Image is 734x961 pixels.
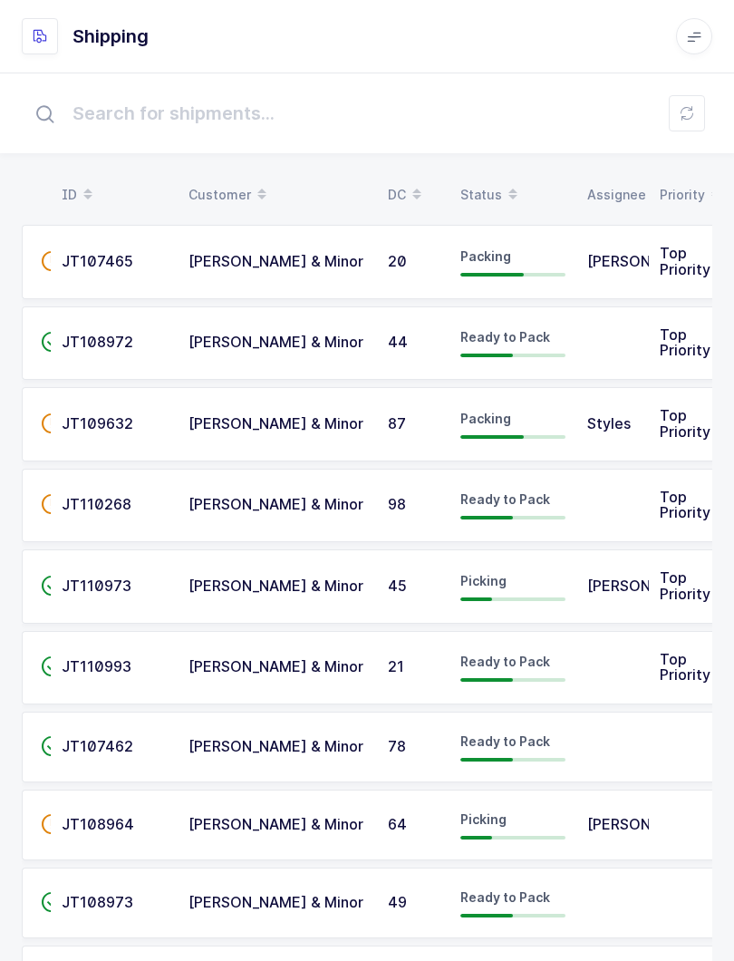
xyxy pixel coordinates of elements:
span:  [41,414,63,432]
span: Top Priority [660,406,710,441]
div: DC [388,180,439,210]
span: 20 [388,252,407,270]
h1: Shipping [72,22,149,51]
span: [PERSON_NAME] & Minor [188,252,363,270]
span: [PERSON_NAME] & Minor [188,577,363,595]
span: JT108964 [62,815,134,833]
span: Top Priority [660,650,710,684]
span: 98 [388,495,406,513]
span: [PERSON_NAME] & Minor [188,737,363,755]
span: Top Priority [660,325,710,360]
span: [PERSON_NAME] & Minor [188,815,363,833]
span: Top Priority [660,244,710,278]
span: Top Priority [660,488,710,522]
span: JT110268 [62,495,131,513]
span: [PERSON_NAME] & Minor [188,333,363,351]
span: Ready to Pack [460,654,550,669]
span: Packing [460,411,511,426]
span: 64 [388,815,407,833]
span:  [41,815,63,833]
span: JT107465 [62,252,133,270]
span: [PERSON_NAME] & Minor [188,893,363,911]
span: Ready to Pack [460,491,550,507]
div: Status [460,180,565,210]
span:  [41,252,63,270]
span: Ready to Pack [460,889,550,905]
span: [PERSON_NAME] & Minor [188,657,363,675]
span: 21 [388,657,404,675]
span: Picking [460,811,507,827]
span:  [41,333,63,351]
span: Packing [460,248,511,264]
span: [PERSON_NAME] [587,252,706,270]
div: Customer [188,180,366,210]
span: Picking [460,573,507,588]
span: [PERSON_NAME] & Minor [188,495,363,513]
div: Assignee [587,180,638,210]
span:  [41,577,63,595]
span: 45 [388,577,407,595]
div: ID [62,180,167,210]
span:  [41,737,63,755]
span: [PERSON_NAME] & Minor [188,414,363,432]
span: JT110973 [62,577,131,595]
span: JT110993 [62,657,131,675]
span: Top Priority [660,568,710,603]
span: JT107462 [62,737,133,755]
span: JT108973 [62,893,133,911]
span: 44 [388,333,408,351]
span: [PERSON_NAME] [587,815,706,833]
span: Ready to Pack [460,329,550,345]
span: JT109632 [62,414,133,432]
span: [PERSON_NAME] [587,577,706,595]
span: Styles [587,414,631,432]
span: 49 [388,893,407,911]
span:  [41,495,63,513]
span: Ready to Pack [460,733,550,749]
span: 78 [388,737,406,755]
span:  [41,657,63,675]
span: 87 [388,414,406,432]
span:  [41,893,63,911]
span: JT108972 [62,333,133,351]
input: Search for shipments... [22,84,712,142]
div: Priority [660,180,703,210]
